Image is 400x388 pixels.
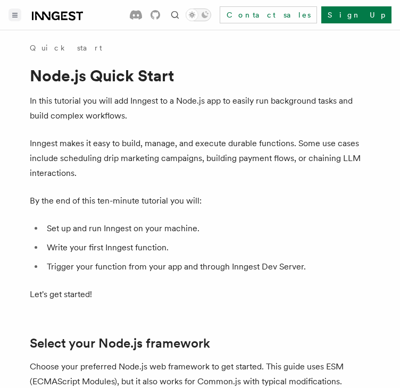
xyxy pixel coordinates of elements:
button: Find something... [169,9,181,21]
li: Write your first Inngest function. [44,240,370,255]
li: Set up and run Inngest on your machine. [44,221,370,236]
li: Trigger your function from your app and through Inngest Dev Server. [44,259,370,274]
a: Contact sales [220,6,317,23]
a: Sign Up [321,6,391,23]
p: In this tutorial you will add Inngest to a Node.js app to easily run background tasks and build c... [30,94,370,123]
h1: Node.js Quick Start [30,66,370,85]
p: Inngest makes it easy to build, manage, and execute durable functions. Some use cases include sch... [30,136,370,181]
button: Toggle dark mode [186,9,211,21]
a: Select your Node.js framework [30,336,210,351]
p: Let's get started! [30,287,370,302]
p: By the end of this ten-minute tutorial you will: [30,193,370,208]
a: Quick start [30,43,102,53]
button: Toggle navigation [9,9,21,21]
